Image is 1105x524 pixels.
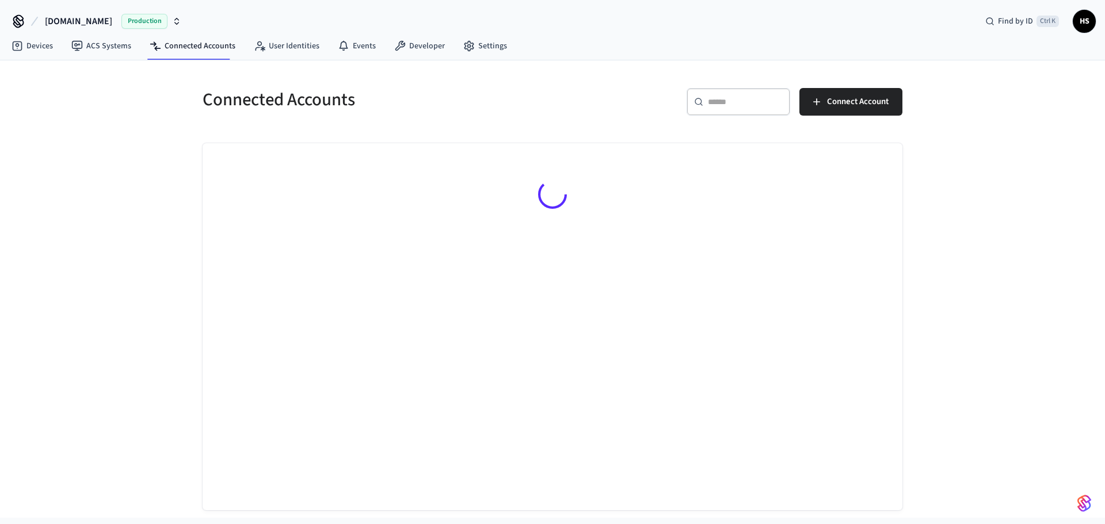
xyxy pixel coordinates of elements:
img: SeamLogoGradient.69752ec5.svg [1077,494,1091,512]
span: [DOMAIN_NAME] [45,14,112,28]
a: Settings [454,36,516,56]
span: Production [121,14,167,29]
a: ACS Systems [62,36,140,56]
span: Ctrl K [1037,16,1059,27]
span: Connect Account [827,94,889,109]
span: HS [1074,11,1095,32]
button: HS [1073,10,1096,33]
div: Find by IDCtrl K [976,11,1068,32]
a: Connected Accounts [140,36,245,56]
a: User Identities [245,36,329,56]
h5: Connected Accounts [203,88,546,112]
span: Find by ID [998,16,1033,27]
a: Developer [385,36,454,56]
a: Devices [2,36,62,56]
button: Connect Account [799,88,902,116]
a: Events [329,36,385,56]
